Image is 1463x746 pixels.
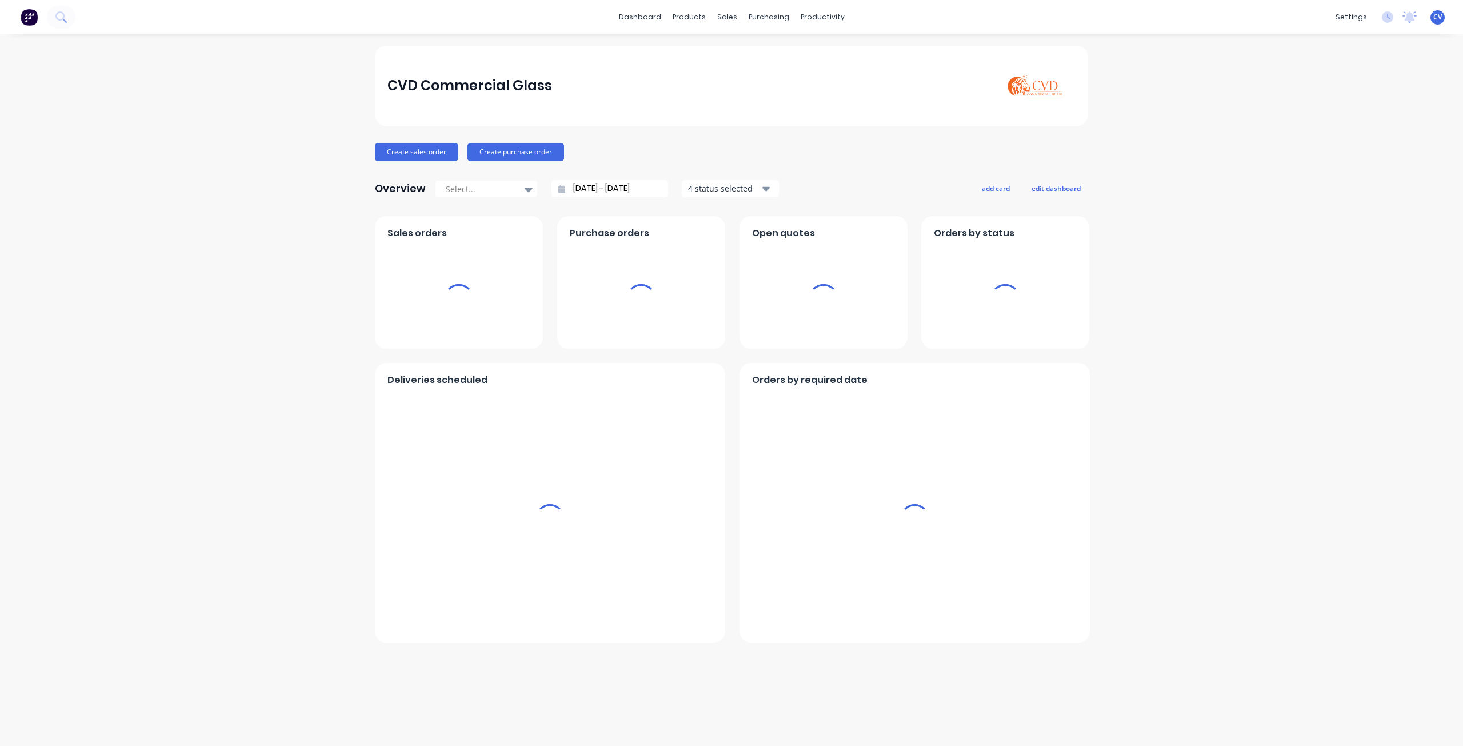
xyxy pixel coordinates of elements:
button: Create sales order [375,143,458,161]
button: add card [974,181,1017,196]
div: CVD Commercial Glass [387,74,552,97]
div: 4 status selected [688,182,760,194]
button: Create purchase order [467,143,564,161]
span: Deliveries scheduled [387,373,487,387]
span: Sales orders [387,226,447,240]
span: Purchase orders [570,226,649,240]
span: Open quotes [752,226,815,240]
span: CV [1433,12,1442,22]
span: Orders by status [934,226,1014,240]
button: edit dashboard [1024,181,1088,196]
div: productivity [795,9,850,26]
button: 4 status selected [682,180,779,197]
div: sales [711,9,743,26]
a: dashboard [613,9,667,26]
span: Orders by required date [752,373,868,387]
div: purchasing [743,9,795,26]
div: settings [1330,9,1373,26]
div: Overview [375,177,426,200]
img: CVD Commercial Glass [996,56,1076,116]
img: Factory [21,9,38,26]
div: products [667,9,711,26]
